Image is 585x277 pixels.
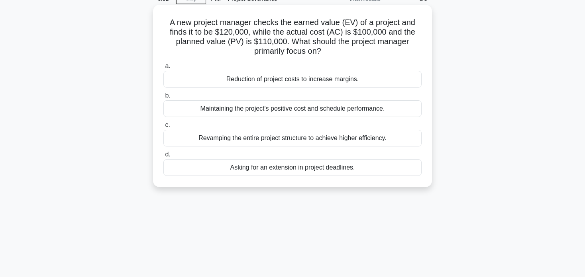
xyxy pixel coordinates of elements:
[165,151,170,158] span: d.
[165,121,170,128] span: c.
[163,71,422,88] div: Reduction of project costs to increase margins.
[163,159,422,176] div: Asking for an extension in project deadlines.
[163,18,422,57] h5: A new project manager checks the earned value (EV) of a project and finds it to be $120,000, whil...
[165,92,170,99] span: b.
[163,100,422,117] div: Maintaining the project's positive cost and schedule performance.
[165,62,170,69] span: a.
[163,130,422,146] div: Revamping the entire project structure to achieve higher efficiency.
